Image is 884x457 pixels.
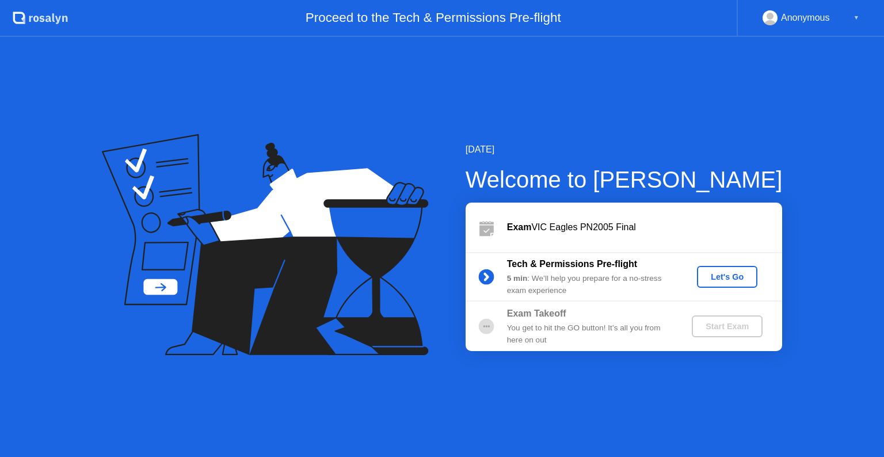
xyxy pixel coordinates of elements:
div: [DATE] [466,143,783,157]
div: ▼ [853,10,859,25]
div: Let's Go [702,272,753,281]
button: Let's Go [697,266,757,288]
b: 5 min [507,274,528,283]
div: : We’ll help you prepare for a no-stress exam experience [507,273,673,296]
b: Exam [507,222,532,232]
div: You get to hit the GO button! It’s all you from here on out [507,322,673,346]
div: Anonymous [781,10,830,25]
b: Exam Takeoff [507,309,566,318]
div: Welcome to [PERSON_NAME] [466,162,783,197]
button: Start Exam [692,315,763,337]
b: Tech & Permissions Pre-flight [507,259,637,269]
div: Start Exam [696,322,758,331]
div: VIC Eagles PN2005 Final [507,220,782,234]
